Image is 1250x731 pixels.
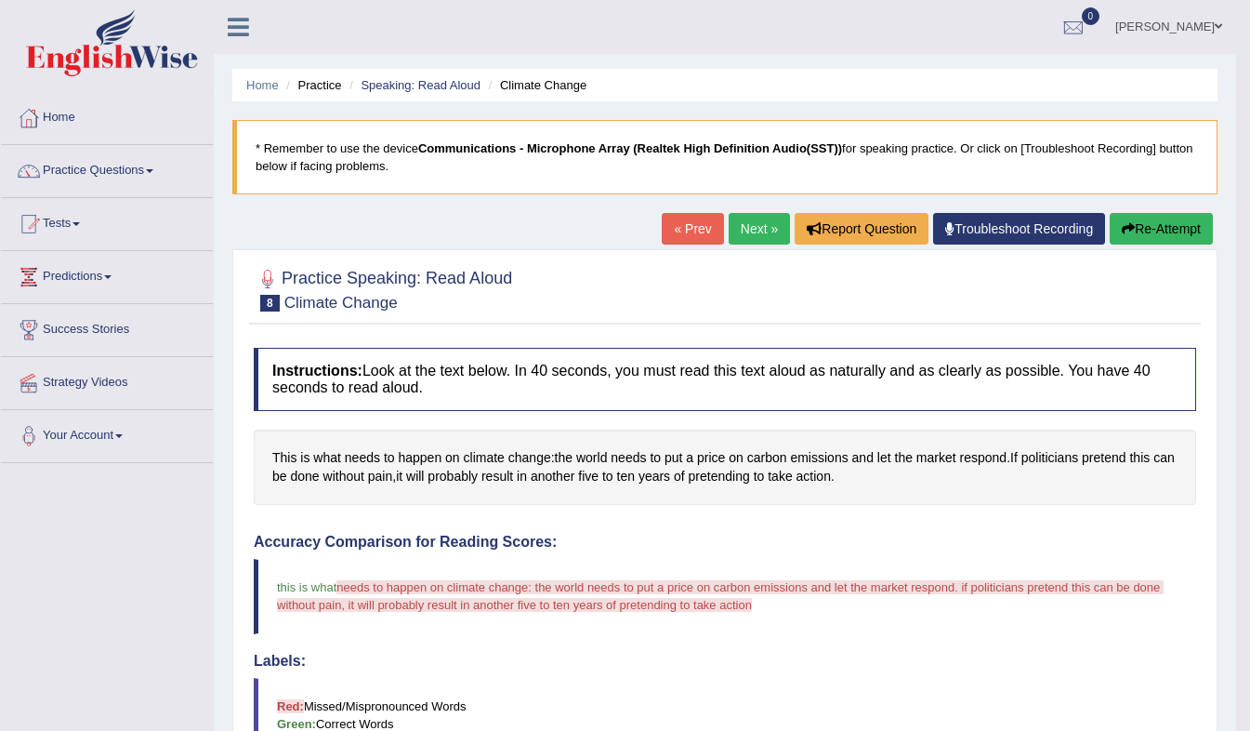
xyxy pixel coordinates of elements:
span: Click to see word definition [313,448,341,468]
span: Click to see word definition [638,467,670,486]
a: Practice Questions [1,145,213,192]
span: Click to see word definition [729,448,743,468]
li: Practice [282,76,341,94]
span: Click to see word definition [611,448,646,468]
span: 0 [1082,7,1100,25]
a: Success Stories [1,304,213,351]
button: Report Question [795,213,928,245]
span: Click to see word definition [555,448,572,468]
span: Click to see word definition [323,467,364,486]
span: Click to see word definition [290,467,319,486]
blockquote: * Remember to use the device for speaking practice. Or click on [Troubleshoot Recording] button b... [232,120,1217,194]
span: Click to see word definition [272,448,296,468]
span: Click to see word definition [1082,448,1125,468]
span: Click to see word definition [428,467,478,486]
a: Tests [1,198,213,245]
span: Click to see word definition [877,448,891,468]
a: Speaking: Read Aloud [361,78,480,92]
li: Climate Change [484,76,586,94]
span: Click to see word definition [960,448,1007,468]
span: Click to see word definition [345,448,380,468]
span: Click to see word definition [686,448,693,468]
a: Strategy Videos [1,357,213,404]
span: Click to see word definition [790,448,848,468]
span: Click to see word definition [697,448,725,468]
small: Climate Change [284,294,398,312]
span: Click to see word definition [664,448,682,468]
span: Click to see word definition [384,448,395,468]
span: Click to see word definition [1153,448,1175,468]
a: Home [1,92,213,139]
span: Click to see word definition [852,448,874,468]
span: Click to see word definition [481,467,513,486]
button: Re-Attempt [1110,213,1213,245]
h4: Labels: [254,653,1196,670]
span: Click to see word definition [396,467,402,486]
b: Communications - Microphone Array (Realtek High Definition Audio(SST)) [418,141,842,155]
a: Troubleshoot Recording [933,213,1105,245]
a: Next » [729,213,790,245]
span: Click to see word definition [368,467,392,486]
span: Click to see word definition [1010,448,1018,468]
span: Click to see word definition [689,467,750,486]
span: Click to see word definition [576,448,607,468]
span: Click to see word definition [916,448,956,468]
span: Click to see word definition [1129,448,1150,468]
span: Click to see word definition [398,448,441,468]
div: : . , . [254,430,1196,505]
h4: Look at the text below. In 40 seconds, you must read this text aloud as naturally and as clearly ... [254,348,1196,410]
a: Home [246,78,279,92]
span: Click to see word definition [617,467,635,486]
span: needs to happen on climate change: the world needs to put a price on carbon emissions and let the... [277,580,1164,612]
span: Click to see word definition [406,467,424,486]
span: Click to see word definition [796,467,831,486]
span: Click to see word definition [747,448,787,468]
span: Click to see word definition [754,467,765,486]
span: this is what [277,580,336,594]
span: Click to see word definition [578,467,599,486]
h2: Practice Speaking: Read Aloud [254,265,512,312]
h4: Accuracy Comparison for Reading Scores: [254,534,1196,551]
span: Click to see word definition [768,467,792,486]
a: Your Account [1,410,213,457]
span: Click to see word definition [508,448,551,468]
span: Click to see word definition [300,448,309,468]
b: Red: [277,699,304,713]
span: Click to see word definition [895,448,913,468]
a: Predictions [1,251,213,298]
span: Click to see word definition [650,448,661,468]
span: Click to see word definition [272,467,287,486]
span: Click to see word definition [1021,448,1078,468]
a: « Prev [662,213,723,245]
span: Click to see word definition [517,467,527,486]
span: Click to see word definition [674,467,685,486]
span: 8 [260,295,280,312]
b: Green: [277,717,316,731]
span: Click to see word definition [445,448,460,468]
b: Instructions: [272,363,362,379]
span: Click to see word definition [531,467,574,486]
span: Click to see word definition [602,467,613,486]
span: Click to see word definition [464,448,505,468]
